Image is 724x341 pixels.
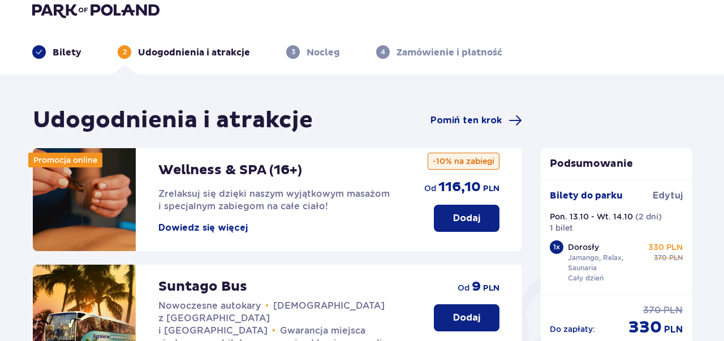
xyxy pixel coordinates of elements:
[158,188,390,211] span: Zrelaksuj się dzięki naszym wyjątkowym masażom i specjalnym zabiegom na całe ciało!
[158,162,302,179] p: Wellness & SPA (16+)
[438,179,481,196] p: 116,10
[635,211,662,222] p: ( 2 dni )
[32,2,160,18] img: Park of Poland logo
[158,300,261,311] span: Nowoczesne autokary
[434,205,499,232] button: Dodaj
[663,304,683,317] p: PLN
[458,282,469,293] p: od
[483,283,499,294] p: PLN
[381,47,385,57] p: 4
[158,278,247,295] p: Suntago Bus
[654,253,667,263] p: 370
[472,278,481,295] p: 9
[453,212,480,225] p: Dodaj
[483,183,499,195] p: PLN
[453,312,480,324] p: Dodaj
[643,304,661,317] p: 370
[430,114,502,127] span: Pomiń ten krok
[550,211,633,222] p: Pon. 13.10 - Wt. 14.10
[272,325,275,336] span: •
[568,253,646,273] p: Jamango, Relax, Saunaria
[397,46,502,59] p: Zamówienie i płatność
[33,148,136,251] img: attraction
[664,323,683,336] p: PLN
[265,300,269,312] span: •
[550,323,595,335] p: Do zapłaty :
[53,46,81,59] p: Bilety
[307,46,340,59] p: Nocleg
[541,157,692,171] p: Podsumowanie
[28,153,102,167] div: Promocja online
[158,300,385,336] span: [DEMOGRAPHIC_DATA] z [GEOGRAPHIC_DATA] i [GEOGRAPHIC_DATA]
[123,47,127,57] p: 2
[550,189,623,202] p: Bilety do parku
[434,304,499,331] button: Dodaj
[291,47,295,57] p: 3
[568,241,599,253] p: Dorosły
[550,222,573,234] p: 1 bilet
[33,106,313,135] h1: Udogodnienia i atrakcje
[430,114,522,127] a: Pomiń ten krok
[158,222,248,234] button: Dowiedz się więcej
[628,317,662,338] p: 330
[428,153,499,170] p: -10% na zabiegi
[568,273,604,283] p: Cały dzień
[424,183,436,194] p: od
[550,240,563,254] div: 1 x
[653,189,683,202] a: Edytuj
[138,46,250,59] p: Udogodnienia i atrakcje
[648,241,683,253] p: 330 PLN
[669,253,683,263] p: PLN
